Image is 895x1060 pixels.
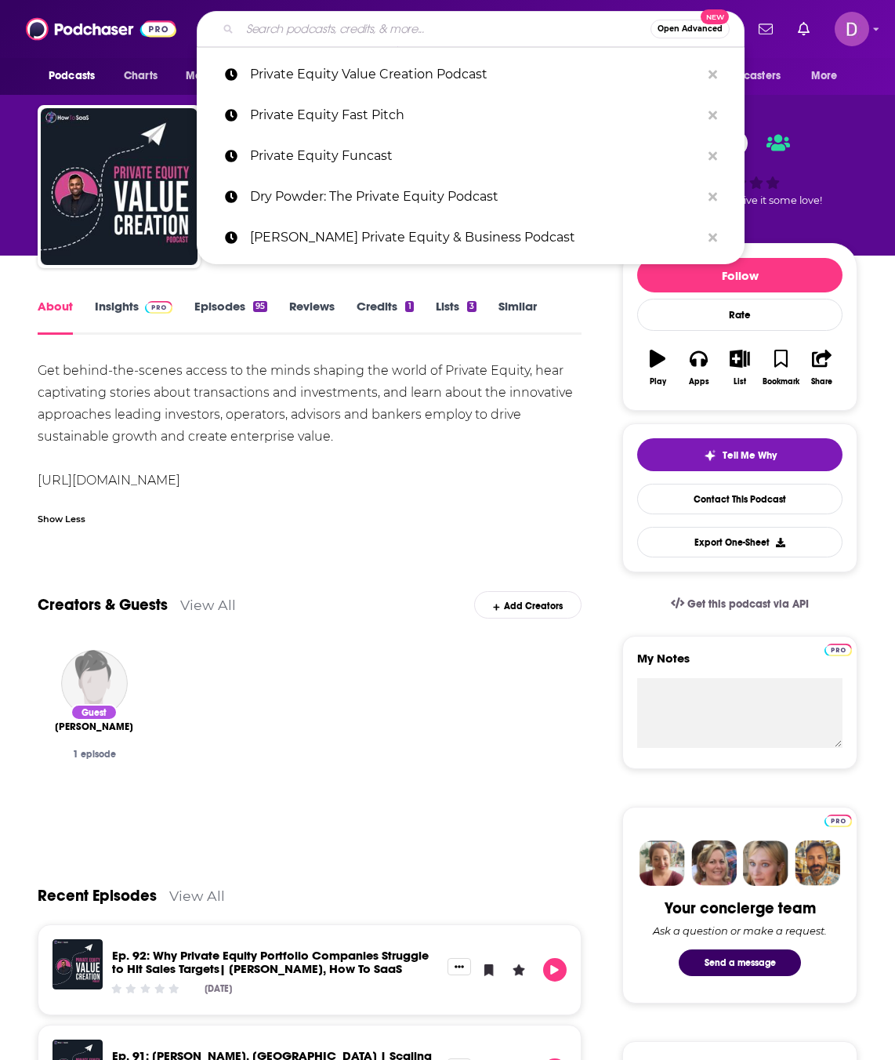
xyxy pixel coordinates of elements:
a: Episodes95 [194,299,267,335]
button: Send a message [679,949,801,976]
p: Private Equity Fast Pitch [250,95,701,136]
a: Creators & Guests [38,595,168,615]
a: Show notifications dropdown [752,16,779,42]
button: open menu [695,61,803,91]
a: Paul Swaney [55,721,133,733]
div: 1 [405,301,413,312]
div: Rate [637,299,842,331]
p: Dry Powder: The Private Equity Podcast [250,176,701,217]
a: Private Equity Fast Pitch [197,95,745,136]
a: Contact This Podcast [637,484,842,514]
span: Tell Me Why [723,449,777,462]
div: Apps [689,377,709,387]
button: Show More Button [447,958,471,975]
button: Share [802,339,842,396]
div: List [734,377,746,387]
span: New [701,9,729,24]
img: Podchaser Pro [824,815,852,827]
img: Sydney Profile [640,840,685,886]
span: Charts [124,65,158,87]
div: Guest [71,704,118,721]
button: tell me why sparkleTell Me Why [637,438,842,471]
div: 95 [253,301,267,312]
div: [DATE] [205,983,232,994]
a: Private Equity Funcast [197,136,745,176]
button: Bookmark [760,339,801,396]
a: Get this podcast via API [658,585,821,623]
span: More [811,65,838,87]
div: Bookmark [763,377,799,387]
span: Podcasts [49,65,95,87]
a: About [38,299,73,335]
button: Follow [637,258,842,292]
button: Apps [678,339,719,396]
p: Becker Private Equity & Business Podcast [250,217,701,258]
a: Reviews [289,299,335,335]
span: Logged in as donovan [835,12,869,46]
img: Podchaser - Follow, Share and Rate Podcasts [26,14,176,44]
a: Similar [498,299,537,335]
a: Pro website [824,641,852,656]
button: open menu [38,61,115,91]
div: Play [650,377,666,387]
img: Private Equity Value Creation Podcast [41,108,197,265]
span: Get this podcast via API [687,597,809,611]
a: View All [169,888,225,904]
a: [URL][DOMAIN_NAME] [38,473,180,488]
p: Private Equity Value Creation Podcast [250,54,701,95]
div: Your concierge team [665,898,816,918]
img: Ep. 92: Why Private Equity Portfolio Companies Struggle to Hit Sales Targets| Shiv Narayanan, How... [53,939,103,989]
input: Search podcasts, credits, & more... [240,16,650,42]
a: Credits1 [357,299,413,335]
button: Show profile menu [835,12,869,46]
a: Show notifications dropdown [792,16,816,42]
img: Podchaser Pro [824,644,852,656]
img: Paul Swaney [61,650,128,717]
button: Export One-Sheet [637,527,842,557]
div: Search podcasts, credits, & more... [197,11,745,47]
div: 3 [467,301,476,312]
a: Ep. 92: Why Private Equity Portfolio Companies Struggle to Hit Sales Targets| Shiv Narayanan, How... [112,948,429,976]
a: Charts [114,61,167,91]
a: Private Equity Value Creation Podcast [197,54,745,95]
button: List [719,339,760,396]
button: Open AdvancedNew [650,20,730,38]
a: Dry Powder: The Private Equity Podcast [197,176,745,217]
div: Ask a question or make a request. [653,924,827,937]
button: Bookmark Episode [477,958,501,982]
img: Jon Profile [795,840,840,886]
button: Play [637,339,678,396]
img: User Profile [835,12,869,46]
div: Community Rating: 0 out of 5 [110,982,181,994]
div: Share [811,377,832,387]
span: Open Advanced [658,25,723,33]
a: Lists3 [436,299,476,335]
label: My Notes [637,651,842,678]
a: Recent Episodes [38,886,157,906]
img: Jules Profile [743,840,788,886]
button: open menu [175,61,262,91]
span: [PERSON_NAME] [55,721,133,733]
div: Get behind-the-scenes access to the minds shaping the world of Private Equity, hear captivating s... [38,360,582,492]
img: Podchaser Pro [145,301,172,314]
a: View All [180,597,236,613]
p: Private Equity Funcast [250,136,701,176]
a: [PERSON_NAME] Private Equity & Business Podcast [197,217,745,258]
button: open menu [800,61,857,91]
a: InsightsPodchaser Pro [95,299,172,335]
button: Play [543,958,567,982]
img: tell me why sparkle [704,449,716,462]
img: Barbara Profile [691,840,737,886]
button: Leave a Rating [507,958,531,982]
span: Monitoring [186,65,241,87]
a: Pro website [824,812,852,827]
div: Add Creators [474,591,582,619]
div: 1 episode [50,749,138,760]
